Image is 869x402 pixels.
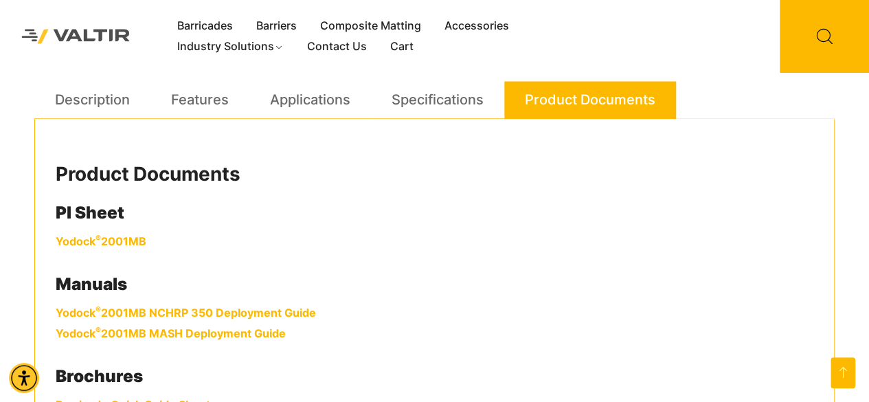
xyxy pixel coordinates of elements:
a: Industry Solutions [166,36,295,57]
a: Barriers [245,16,308,36]
a: Features [171,81,229,118]
h2: Product Documents [56,163,813,186]
a: Product Documents [525,81,655,118]
a: Yodock 2001MB - open in a new tab [56,234,146,248]
a: Accessories [433,16,521,36]
a: Specifications [392,81,484,118]
a: Description [55,81,130,118]
a: Yodock 2001MB NCHRP 350 Deployment Guide - open in a new tab [56,306,316,320]
a: Applications [270,81,350,118]
a: Composite Matting [308,16,433,36]
a: Cart [379,36,425,57]
strong: PI Sheet [56,203,124,223]
strong: Brochures [56,366,143,386]
a: Contact Us [295,36,379,57]
div: Accessibility Menu [9,363,39,393]
sup: ® [95,233,101,243]
sup: ® [95,304,101,315]
strong: Yodock 2001MB MASH Deployment Guide [56,326,286,340]
a: Open this option [831,357,855,388]
img: Valtir Rentals [10,18,142,55]
a: Barricades [166,16,245,36]
a: Yodock ® 2001MB MASH Deployment Guide [56,326,286,340]
sup: ® [95,325,101,335]
strong: Manuals [56,274,127,294]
